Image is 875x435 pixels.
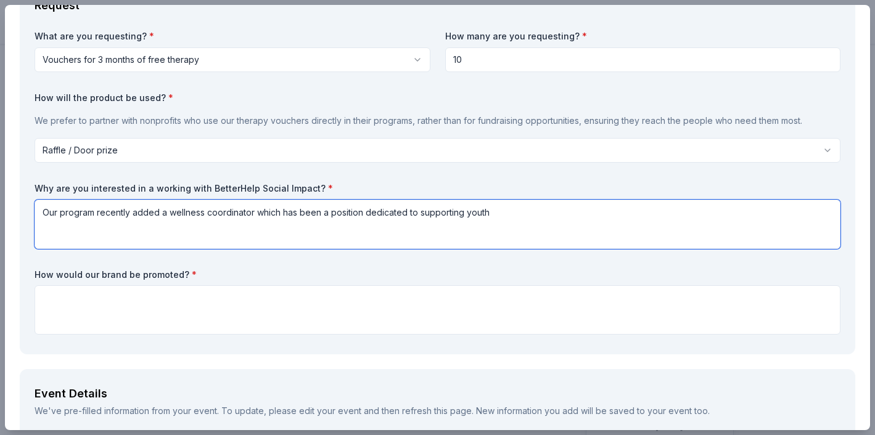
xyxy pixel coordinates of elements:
textarea: Our program recently added a wellness coordinator which has been a position dedicated to supporti... [35,200,840,249]
label: How many are you requesting? [445,30,841,43]
p: We prefer to partner with nonprofits who use our therapy vouchers directly in their programs, rat... [35,113,840,128]
label: What are you requesting? [35,30,430,43]
label: How would our brand be promoted? [35,269,840,281]
div: Event Details [35,384,840,404]
label: How will the product be used? [35,92,840,104]
div: We've pre-filled information from your event. To update, please edit your event and then refresh ... [35,404,840,418]
label: Why are you interested in a working with BetterHelp Social Impact? [35,182,840,195]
